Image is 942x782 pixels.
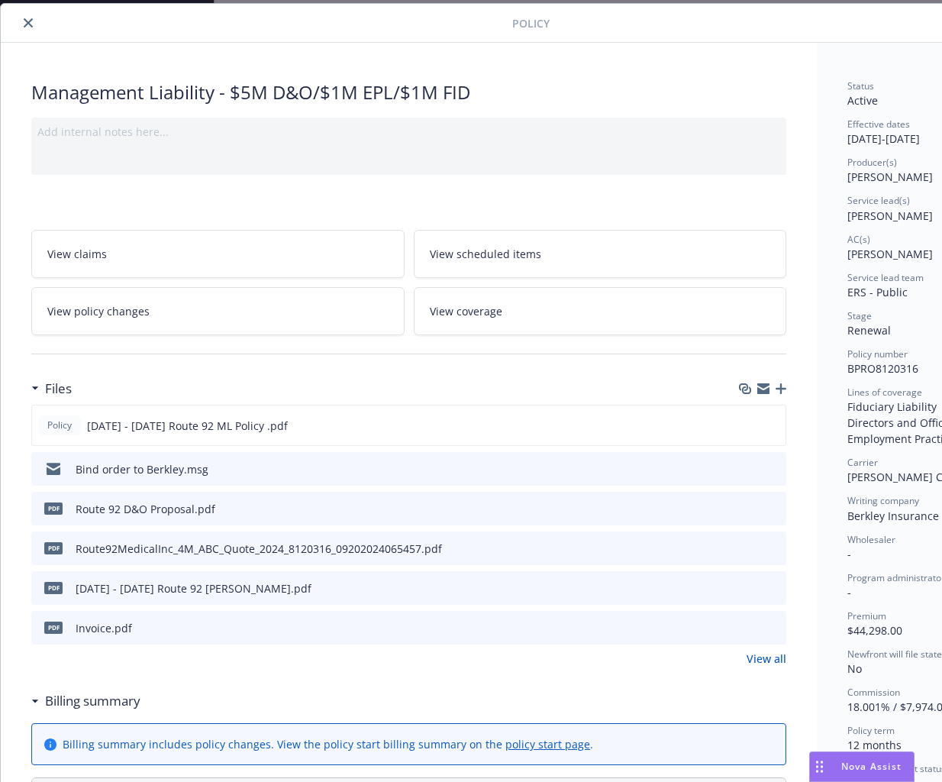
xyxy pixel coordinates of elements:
button: download file [742,580,754,596]
span: Policy [44,418,75,432]
div: Route92MedicalInc_4M_ABC_Quote_2024_8120316_09202024065457.pdf [76,541,442,557]
span: View scheduled items [430,246,541,262]
span: Policy term [847,724,895,737]
span: ERS - Public [847,285,908,299]
div: Invoice.pdf [76,620,132,636]
span: Stage [847,309,872,322]
span: $44,298.00 [847,623,902,638]
span: [DATE] - [DATE] Route 92 ML Policy .pdf [87,418,288,434]
div: Drag to move [810,752,829,781]
div: Management Liability - $5M D&O/$1M EPL/$1M FID [31,79,786,105]
span: pdf [44,542,63,554]
button: download file [741,418,753,434]
button: preview file [766,541,780,557]
div: Billing summary includes policy changes. View the policy start billing summary on the . [63,736,593,752]
span: BPRO8120316 [847,361,918,376]
button: download file [742,620,754,636]
span: AC(s) [847,233,870,246]
a: View claims [31,230,405,278]
span: View coverage [430,303,502,319]
button: preview file [766,461,780,477]
span: View policy changes [47,303,150,319]
a: policy start page [505,737,590,751]
span: Carrier [847,456,878,469]
span: pdf [44,582,63,593]
span: pdf [44,502,63,514]
button: preview file [766,620,780,636]
div: Route 92 D&O Proposal.pdf [76,501,215,517]
span: - [847,585,851,599]
span: Service lead(s) [847,194,910,207]
span: Active [847,93,878,108]
div: Files [31,379,72,399]
span: Status [847,79,874,92]
button: download file [742,541,754,557]
h3: Billing summary [45,691,140,711]
span: Producer(s) [847,156,897,169]
div: Billing summary [31,691,140,711]
a: View all [747,651,786,667]
span: View claims [47,246,107,262]
span: - [847,547,851,561]
button: download file [742,501,754,517]
span: Effective dates [847,118,910,131]
span: [PERSON_NAME] [847,208,933,223]
a: View scheduled items [414,230,787,278]
span: pdf [44,622,63,633]
span: Service lead team [847,271,924,284]
span: Premium [847,609,886,622]
span: Commission [847,686,900,699]
div: Bind order to Berkley.msg [76,461,208,477]
span: 12 months [847,738,902,752]
span: Wholesaler [847,533,895,546]
span: Renewal [847,323,891,338]
button: Nova Assist [809,751,915,782]
button: preview file [766,418,779,434]
button: download file [742,461,754,477]
span: Nova Assist [841,760,902,773]
span: Writing company [847,494,919,507]
a: View coverage [414,287,787,335]
button: preview file [766,501,780,517]
div: [DATE] - [DATE] Route 92 [PERSON_NAME].pdf [76,580,311,596]
h3: Files [45,379,72,399]
span: Policy number [847,347,908,360]
span: No [847,661,862,676]
span: [PERSON_NAME] [847,247,933,261]
span: [PERSON_NAME] [847,170,933,184]
a: View policy changes [31,287,405,335]
div: Add internal notes here... [37,124,780,140]
button: preview file [766,580,780,596]
span: Lines of coverage [847,386,922,399]
span: Policy [512,15,550,31]
button: close [19,14,37,32]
